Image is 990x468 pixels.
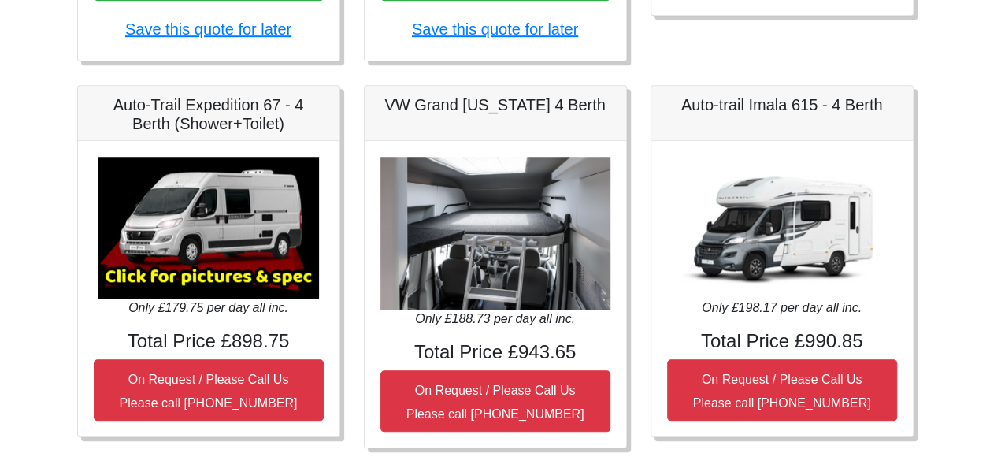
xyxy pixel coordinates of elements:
h4: Total Price £898.75 [94,330,324,353]
a: Save this quote for later [412,20,578,38]
h4: Total Price £990.85 [667,330,897,353]
img: VW Grand California 4 Berth [380,157,610,310]
small: On Request / Please Call Us Please call [PHONE_NUMBER] [406,384,584,421]
img: Auto-Trail Expedition 67 - 4 Berth (Shower+Toilet) [98,157,319,299]
h5: VW Grand [US_STATE] 4 Berth [380,95,610,114]
a: Save this quote for later [125,20,291,38]
h5: Auto-trail Imala 615 - 4 Berth [667,95,897,114]
button: On Request / Please Call UsPlease call [PHONE_NUMBER] [380,370,610,432]
i: Only £188.73 per day all inc. [415,312,575,325]
small: On Request / Please Call Us Please call [PHONE_NUMBER] [693,373,871,410]
i: Only £179.75 per day all inc. [128,301,288,314]
button: On Request / Please Call UsPlease call [PHONE_NUMBER] [94,359,324,421]
h4: Total Price £943.65 [380,341,610,364]
button: On Request / Please Call UsPlease call [PHONE_NUMBER] [667,359,897,421]
img: Auto-trail Imala 615 - 4 Berth [672,157,892,299]
i: Only £198.17 per day all inc. [702,301,862,314]
small: On Request / Please Call Us Please call [PHONE_NUMBER] [120,373,298,410]
h5: Auto-Trail Expedition 67 - 4 Berth (Shower+Toilet) [94,95,324,133]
